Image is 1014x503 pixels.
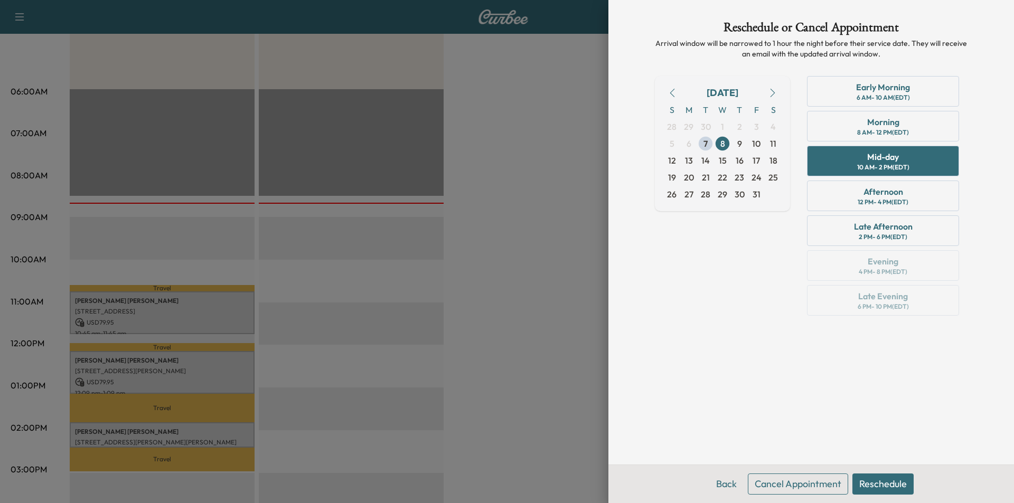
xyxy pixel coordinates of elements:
span: 18 [769,154,777,167]
span: 16 [736,154,744,167]
div: Afternoon [863,185,903,198]
span: 29 [718,188,727,201]
button: Reschedule [852,473,914,495]
span: 12 [668,154,676,167]
span: 6 [687,137,691,150]
span: M [680,101,697,118]
span: 26 [667,188,677,201]
div: Early Morning [856,81,910,93]
span: 30 [701,120,711,133]
div: 2 PM - 6 PM (EDT) [859,233,907,241]
div: Late Afternoon [854,220,913,233]
span: 7 [703,137,708,150]
span: 21 [702,171,710,184]
span: 17 [753,154,760,167]
span: 28 [701,188,710,201]
span: 8 [720,137,725,150]
span: 24 [752,171,762,184]
span: 31 [753,188,760,201]
span: T [731,101,748,118]
span: 3 [754,120,759,133]
span: 10 [752,137,760,150]
span: 20 [684,171,694,184]
span: 23 [735,171,744,184]
span: 22 [718,171,727,184]
span: 11 [770,137,776,150]
h1: Reschedule or Cancel Appointment [655,21,968,38]
span: 15 [719,154,727,167]
div: 10 AM - 2 PM (EDT) [857,163,909,172]
span: 13 [685,154,693,167]
span: F [748,101,765,118]
div: Mid-day [867,150,899,163]
span: 27 [684,188,693,201]
div: 8 AM - 12 PM (EDT) [857,128,909,137]
span: 1 [721,120,724,133]
div: 12 PM - 4 PM (EDT) [858,198,908,206]
p: Arrival window will be narrowed to 1 hour the night before their service date. They will receive ... [655,38,968,59]
div: Morning [867,116,899,128]
span: T [697,101,714,118]
span: 30 [735,188,745,201]
div: [DATE] [707,86,738,100]
span: 19 [668,171,676,184]
button: Back [709,473,744,495]
span: S [663,101,680,118]
span: 14 [701,154,710,167]
button: Cancel Appointment [748,473,848,495]
span: 29 [684,120,693,133]
span: S [765,101,782,118]
span: 9 [737,137,742,150]
span: W [714,101,731,118]
span: 25 [768,171,778,184]
span: 28 [667,120,677,133]
span: 5 [670,137,674,150]
span: 4 [771,120,776,133]
span: 2 [737,120,742,133]
div: 6 AM - 10 AM (EDT) [857,93,910,102]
